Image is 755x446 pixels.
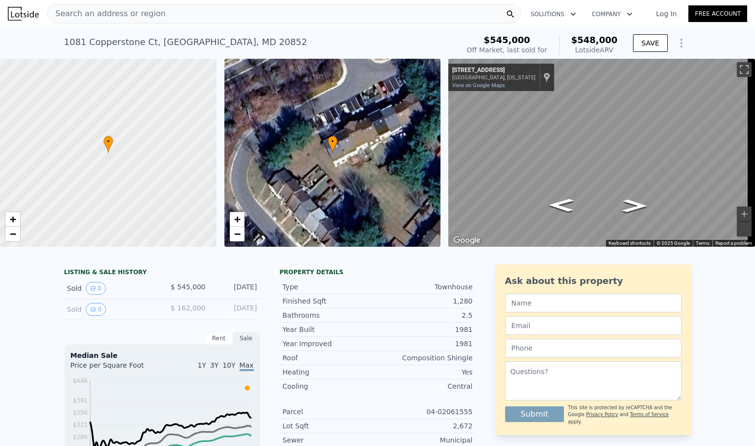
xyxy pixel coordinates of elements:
div: Lot Sqft [283,421,378,431]
path: Go Northeast, Copperstone Ct [538,196,585,215]
div: Heating [283,367,378,377]
div: Cooling [283,381,378,391]
div: Type [283,282,378,292]
div: [STREET_ADDRESS] [452,67,536,74]
div: 2.5 [378,310,473,320]
span: • [328,137,338,146]
div: Central [378,381,473,391]
div: 1081 Copperstone Ct , [GEOGRAPHIC_DATA] , MD 20852 [64,35,307,49]
span: © 2025 Google [657,240,690,246]
div: 1981 [378,325,473,334]
span: $ 545,000 [170,283,205,291]
button: View historical data [86,303,106,316]
div: Bathrooms [283,310,378,320]
button: View historical data [86,282,106,295]
button: Submit [505,406,564,422]
span: + [10,213,16,225]
a: Zoom out [230,227,244,241]
button: Toggle fullscreen view [737,62,752,77]
div: Sale [233,332,260,345]
span: − [10,228,16,240]
tspan: $356 [73,409,88,416]
div: [DATE] [214,303,257,316]
div: Yes [378,367,473,377]
a: View on Google Maps [452,82,505,89]
div: Townhouse [378,282,473,292]
span: $548,000 [571,35,618,45]
input: Name [505,294,682,312]
button: Show Options [672,33,691,53]
a: Free Account [688,5,747,22]
div: Ask about this property [505,274,682,288]
button: Company [584,5,640,23]
span: • [103,137,113,146]
path: Go Southwest, Copperstone Ct [612,196,658,215]
div: Lotside ARV [571,45,618,55]
div: Year Improved [283,339,378,349]
div: 2,672 [378,421,473,431]
span: Search an address or region [48,8,166,20]
a: Privacy Policy [586,412,618,417]
div: Roof [283,353,378,363]
div: [GEOGRAPHIC_DATA], [US_STATE] [452,74,536,81]
span: Max [240,361,254,371]
tspan: $391 [73,397,88,404]
div: Year Built [283,325,378,334]
button: Keyboard shortcuts [609,240,651,247]
div: Sold [67,282,154,295]
button: Solutions [523,5,584,23]
span: $ 162,000 [170,304,205,312]
div: Composition Shingle [378,353,473,363]
div: Map [448,59,755,247]
div: Off Market, last sold for [467,45,547,55]
img: Google [451,234,483,247]
a: Zoom in [230,212,244,227]
span: − [234,228,240,240]
button: Zoom in [737,207,752,221]
img: Lotside [8,7,39,21]
a: Terms [696,240,709,246]
a: Zoom in [5,212,20,227]
tspan: $321 [73,422,88,428]
a: Terms of Service [630,412,669,417]
span: $545,000 [484,35,530,45]
button: Zoom out [737,222,752,236]
div: Parcel [283,407,378,417]
input: Phone [505,339,682,357]
div: Street View [448,59,755,247]
div: • [328,136,338,153]
span: 1Y [197,361,206,369]
input: Email [505,316,682,335]
tspan: $446 [73,377,88,384]
span: 3Y [210,361,219,369]
tspan: $286 [73,434,88,441]
button: SAVE [633,34,667,52]
div: [DATE] [214,282,257,295]
div: Finished Sqft [283,296,378,306]
div: Municipal [378,435,473,445]
a: Zoom out [5,227,20,241]
div: 1981 [378,339,473,349]
a: Log In [644,9,688,19]
div: Sold [67,303,154,316]
a: Report a problem [715,240,752,246]
div: Rent [205,332,233,345]
span: + [234,213,240,225]
a: Open this area in Google Maps (opens a new window) [451,234,483,247]
div: • [103,136,113,153]
div: LISTING & SALE HISTORY [64,268,260,278]
div: Price per Square Foot [71,360,162,376]
span: 10Y [222,361,235,369]
div: This site is protected by reCAPTCHA and the Google and apply. [568,404,681,425]
div: 1,280 [378,296,473,306]
div: Sewer [283,435,378,445]
a: Show location on map [543,72,550,83]
div: 04-02061555 [378,407,473,417]
div: Property details [280,268,476,276]
div: Median Sale [71,351,254,360]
